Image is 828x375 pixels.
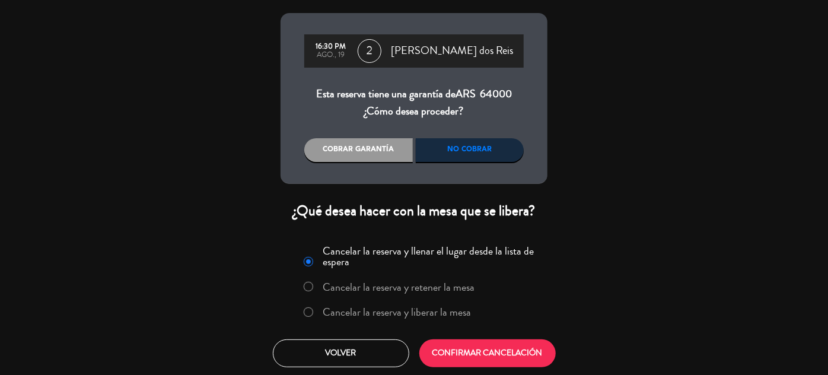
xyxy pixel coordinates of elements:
label: Cancelar la reserva y llenar el lugar desde la lista de espera [323,246,540,267]
span: [PERSON_NAME] dos Reis [391,42,513,60]
label: Cancelar la reserva y liberar la mesa [323,307,472,317]
div: No cobrar [416,138,524,162]
div: ¿Qué desea hacer con la mesa que se libera? [281,202,547,220]
div: Cobrar garantía [304,138,413,162]
span: ARS [456,86,476,101]
button: CONFIRMAR CANCELACIÓN [419,339,556,367]
button: Volver [273,339,409,367]
span: 2 [358,39,381,63]
span: 64000 [480,86,512,101]
div: 16:30 PM [310,43,352,51]
label: Cancelar la reserva y retener la mesa [323,282,475,293]
div: ago., 19 [310,51,352,59]
div: Esta reserva tiene una garantía de ¿Cómo desea proceder? [304,85,524,120]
